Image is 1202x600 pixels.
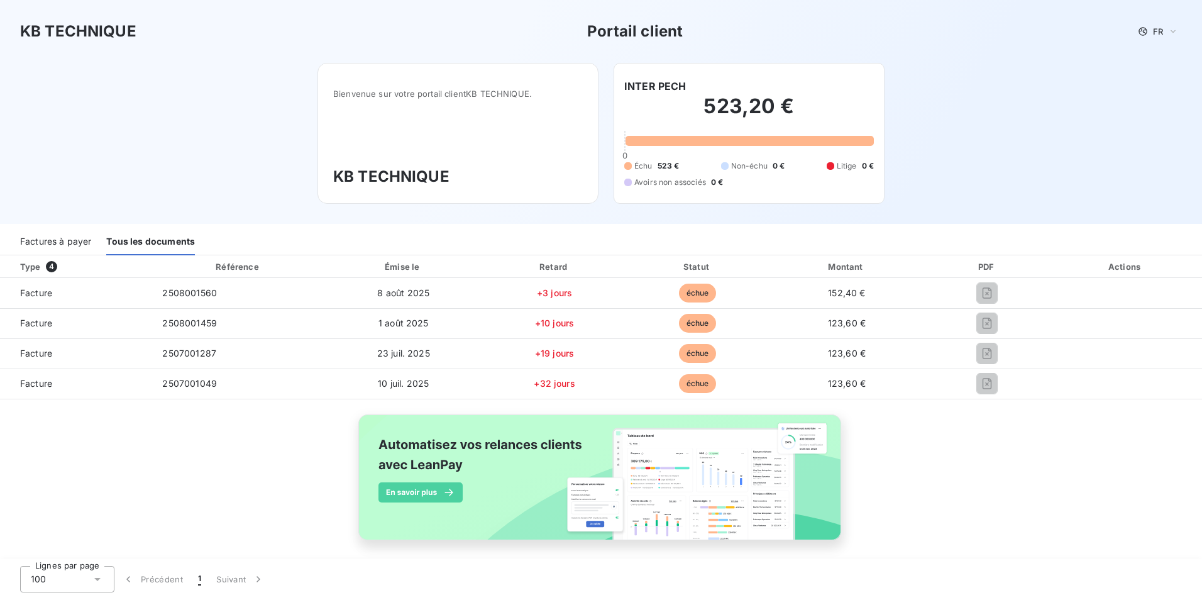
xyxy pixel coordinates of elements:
[679,344,717,363] span: échue
[114,566,190,592] button: Précédent
[1052,260,1199,273] div: Actions
[46,261,57,272] span: 4
[378,378,429,389] span: 10 juil. 2025
[485,260,624,273] div: Retard
[10,317,142,330] span: Facture
[535,318,574,328] span: +10 jours
[773,160,785,172] span: 0 €
[679,284,717,303] span: échue
[106,229,195,255] div: Tous les documents
[13,260,150,273] div: Type
[20,20,136,43] h3: KB TECHNIQUE
[162,287,217,298] span: 2508001560
[162,318,217,328] span: 2508001459
[333,89,583,99] span: Bienvenue sur votre portail client KB TECHNIQUE .
[347,407,855,562] img: banner
[622,150,627,160] span: 0
[658,160,680,172] span: 523 €
[771,260,923,273] div: Montant
[31,573,46,586] span: 100
[537,287,572,298] span: +3 jours
[162,348,216,358] span: 2507001287
[711,177,723,188] span: 0 €
[378,318,429,328] span: 1 août 2025
[1153,26,1163,36] span: FR
[198,573,201,586] span: 1
[731,160,768,172] span: Non-échu
[216,262,258,272] div: Référence
[828,318,866,328] span: 123,60 €
[20,229,91,255] div: Factures à payer
[10,287,142,299] span: Facture
[333,165,583,188] h3: KB TECHNIQUE
[828,287,865,298] span: 152,40 €
[587,20,683,43] h3: Portail client
[828,378,866,389] span: 123,60 €
[624,94,874,131] h2: 523,20 €
[377,348,430,358] span: 23 juil. 2025
[679,374,717,393] span: échue
[209,566,272,592] button: Suivant
[328,260,480,273] div: Émise le
[162,378,217,389] span: 2507001049
[535,348,574,358] span: +19 jours
[10,377,142,390] span: Facture
[837,160,857,172] span: Litige
[377,287,429,298] span: 8 août 2025
[634,177,706,188] span: Avoirs non associés
[634,160,653,172] span: Échu
[629,260,766,273] div: Statut
[10,347,142,360] span: Facture
[679,314,717,333] span: échue
[624,79,686,94] h6: INTER PECH
[534,378,575,389] span: +32 jours
[190,566,209,592] button: 1
[862,160,874,172] span: 0 €
[828,348,866,358] span: 123,60 €
[928,260,1047,273] div: PDF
